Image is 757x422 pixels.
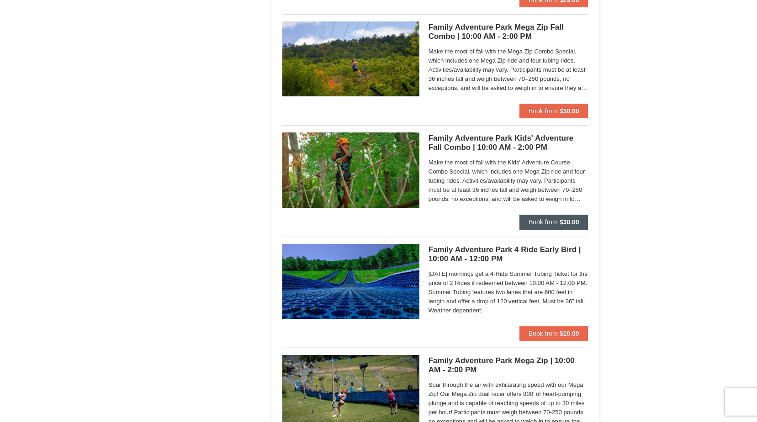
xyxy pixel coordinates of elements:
span: Make the most of fall with the Mega Zip Combo Special, which includes one Mega Zip ride and four ... [429,47,588,93]
h5: Family Adventure Park Mega Zip Fall Combo | 10:00 AM - 2:00 PM [429,23,588,41]
span: Book from [529,330,558,337]
span: Book from [529,218,558,226]
button: Book from $30.00 [519,104,588,118]
button: Book from $30.00 [519,215,588,229]
strong: $30.00 [560,218,579,226]
h5: Family Adventure Park Mega Zip | 10:00 AM - 2:00 PM [429,356,588,375]
button: Book from $10.00 [519,326,588,341]
h5: Family Adventure Park Kids' Adventure Fall Combo | 10:00 AM - 2:00 PM [429,134,588,152]
img: 6619925-18-3c99bf8f.jpg [282,244,419,319]
img: 6619925-38-a1eef9ea.jpg [282,21,419,96]
span: [DATE] mornings get a 4-Ride Summer Tubing Ticket for the price of 2 Rides if redeemed between 10... [429,269,588,315]
span: Book from [529,107,558,115]
span: Make the most of fall with the Kids' Adventure Course Combo Special, which includes one Mega Zip ... [429,158,588,204]
img: 6619925-37-774baaa7.jpg [282,132,419,207]
h5: Family Adventure Park 4 Ride Early Bird | 10:00 AM - 12:00 PM [429,245,588,264]
strong: $10.00 [560,330,579,337]
strong: $30.00 [560,107,579,115]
